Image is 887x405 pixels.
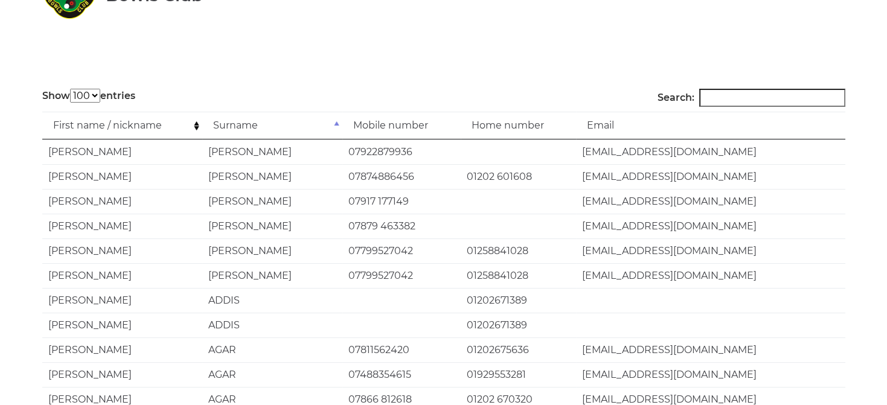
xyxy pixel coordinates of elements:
[202,288,342,313] td: ADDIS
[342,164,461,189] td: 07874886456
[342,238,461,263] td: 07799527042
[342,112,461,139] td: Mobile number
[342,337,461,362] td: 07811562420
[699,89,845,107] input: Search:
[202,139,342,164] td: [PERSON_NAME]
[42,214,202,238] td: [PERSON_NAME]
[461,263,576,288] td: 01258841028
[42,139,202,164] td: [PERSON_NAME]
[576,362,845,387] td: [EMAIL_ADDRESS][DOMAIN_NAME]
[461,112,576,139] td: Home number
[42,164,202,189] td: [PERSON_NAME]
[42,313,202,337] td: [PERSON_NAME]
[202,112,342,139] td: Surname: activate to sort column descending
[576,139,845,164] td: [EMAIL_ADDRESS][DOMAIN_NAME]
[42,362,202,387] td: [PERSON_NAME]
[576,337,845,362] td: [EMAIL_ADDRESS][DOMAIN_NAME]
[576,238,845,263] td: [EMAIL_ADDRESS][DOMAIN_NAME]
[342,214,461,238] td: 07879 463382
[342,362,461,387] td: 07488354615
[461,362,576,387] td: 01929553281
[461,288,576,313] td: 01202671389
[461,238,576,263] td: 01258841028
[202,214,342,238] td: [PERSON_NAME]
[461,337,576,362] td: 01202675636
[202,164,342,189] td: [PERSON_NAME]
[202,238,342,263] td: [PERSON_NAME]
[576,112,845,139] td: Email
[42,112,202,139] td: First name / nickname: activate to sort column ascending
[42,189,202,214] td: [PERSON_NAME]
[576,263,845,288] td: [EMAIL_ADDRESS][DOMAIN_NAME]
[202,313,342,337] td: ADDIS
[461,313,576,337] td: 01202671389
[576,164,845,189] td: [EMAIL_ADDRESS][DOMAIN_NAME]
[202,337,342,362] td: AGAR
[42,288,202,313] td: [PERSON_NAME]
[461,164,576,189] td: 01202 601608
[342,189,461,214] td: 07917 177149
[202,263,342,288] td: [PERSON_NAME]
[342,139,461,164] td: 07922879936
[70,89,100,103] select: Showentries
[42,263,202,288] td: [PERSON_NAME]
[576,189,845,214] td: [EMAIL_ADDRESS][DOMAIN_NAME]
[42,89,135,103] label: Show entries
[202,362,342,387] td: AGAR
[342,263,461,288] td: 07799527042
[658,89,845,107] label: Search:
[42,238,202,263] td: [PERSON_NAME]
[202,189,342,214] td: [PERSON_NAME]
[576,214,845,238] td: [EMAIL_ADDRESS][DOMAIN_NAME]
[42,337,202,362] td: [PERSON_NAME]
